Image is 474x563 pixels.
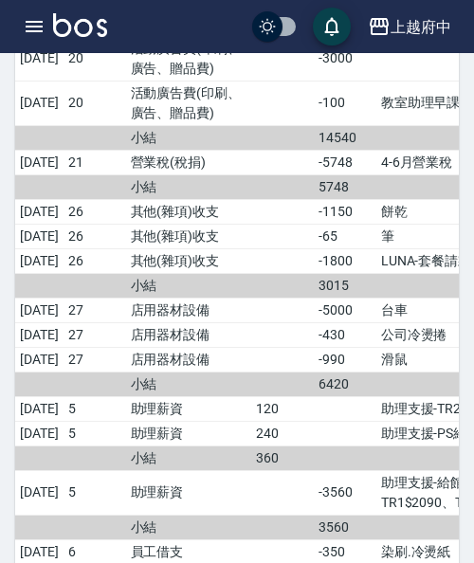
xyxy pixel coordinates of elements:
td: 小結 [126,273,252,298]
td: 14540 [314,125,376,150]
td: [DATE] [15,199,64,224]
td: -3560 [314,470,376,515]
td: 5 [64,470,126,515]
td: 21 [64,150,126,174]
img: Logo [53,13,107,37]
td: 助理薪資 [126,396,252,421]
div: 上越府中 [391,15,451,39]
td: 店用器材設備 [126,322,252,347]
td: [DATE] [15,322,64,347]
td: -3000 [314,36,376,81]
td: 240 [251,421,314,445]
td: [DATE] [15,224,64,248]
td: 120 [251,396,314,421]
td: 5748 [314,174,376,199]
td: -990 [314,347,376,372]
td: 活動廣告費(印刷、廣告、贈品費) [126,36,252,81]
td: [DATE] [15,248,64,273]
td: 26 [64,248,126,273]
td: 27 [64,298,126,322]
td: -5000 [314,298,376,322]
td: -1800 [314,248,376,273]
td: 店用器材設備 [126,347,252,372]
td: 27 [64,347,126,372]
td: 5 [64,396,126,421]
td: 其他(雜項)收支 [126,224,252,248]
td: 店用器材設備 [126,298,252,322]
td: 其他(雜項)收支 [126,199,252,224]
td: 小結 [126,174,252,199]
td: [DATE] [15,347,64,372]
td: 5 [64,421,126,445]
button: save [313,8,351,45]
td: 助理薪資 [126,421,252,445]
td: -100 [314,81,376,125]
td: 3560 [314,515,376,539]
td: 助理薪資 [126,470,252,515]
td: [DATE] [15,470,64,515]
td: -1150 [314,199,376,224]
td: 27 [64,322,126,347]
td: 360 [251,445,314,470]
td: -65 [314,224,376,248]
td: 活動廣告費(印刷、廣告、贈品費) [126,81,252,125]
td: 其他(雜項)收支 [126,248,252,273]
td: -430 [314,322,376,347]
td: 20 [64,81,126,125]
td: [DATE] [15,421,64,445]
button: 上越府中 [360,8,459,46]
td: 20 [64,36,126,81]
td: 6420 [314,372,376,396]
td: 小結 [126,515,252,539]
td: -5748 [314,150,376,174]
td: [DATE] [15,298,64,322]
td: [DATE] [15,150,64,174]
td: 營業稅(稅捐) [126,150,252,174]
td: [DATE] [15,81,64,125]
td: 26 [64,199,126,224]
td: [DATE] [15,396,64,421]
td: 3015 [314,273,376,298]
td: 小結 [126,125,252,150]
td: 小結 [126,445,252,470]
td: 26 [64,224,126,248]
td: [DATE] [15,36,64,81]
td: 小結 [126,372,252,396]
